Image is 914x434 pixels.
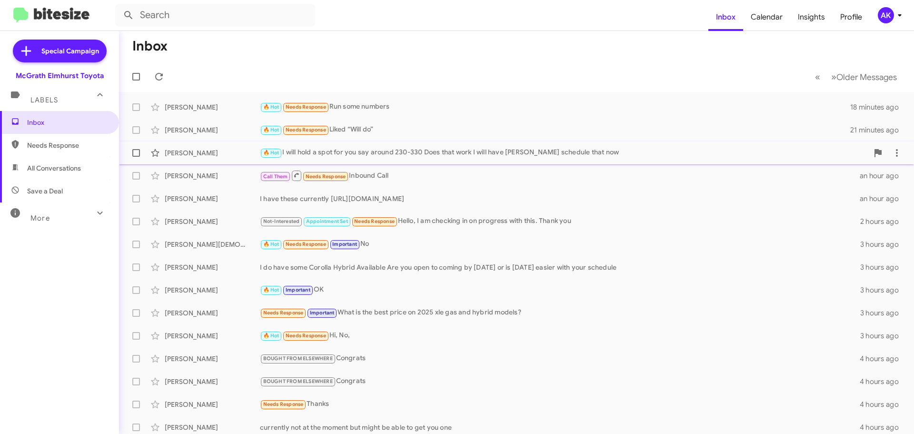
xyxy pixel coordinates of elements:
[260,262,860,272] div: I do have some Corolla Hybrid Available Are you open to coming by [DATE] or is [DATE] easier with...
[790,3,833,31] a: Insights
[263,104,279,110] span: 🔥 Hot
[165,171,260,181] div: [PERSON_NAME]
[27,186,63,196] span: Save a Deal
[860,194,906,203] div: an hour ago
[263,401,304,407] span: Needs Response
[165,285,260,295] div: [PERSON_NAME]
[30,96,58,104] span: Labels
[286,241,326,247] span: Needs Response
[332,241,357,247] span: Important
[41,46,99,56] span: Special Campaign
[850,102,906,112] div: 18 minutes ago
[260,170,860,182] div: Inbound Call
[708,3,743,31] a: Inbox
[263,150,279,156] span: 🔥 Hot
[165,125,260,135] div: [PERSON_NAME]
[260,101,850,112] div: Run some numbers
[860,377,906,386] div: 4 hours ago
[860,262,906,272] div: 3 hours ago
[260,353,860,364] div: Congrats
[743,3,790,31] a: Calendar
[165,331,260,341] div: [PERSON_NAME]
[306,218,348,224] span: Appointment Set
[286,287,310,293] span: Important
[860,331,906,341] div: 3 hours ago
[263,218,300,224] span: Not-Interested
[878,7,894,23] div: AK
[260,376,860,387] div: Congrats
[132,39,168,54] h1: Inbox
[860,423,906,432] div: 4 hours ago
[860,285,906,295] div: 3 hours ago
[860,171,906,181] div: an hour ago
[260,423,860,432] div: currently not at the moment but might be able to get you one
[165,423,260,432] div: [PERSON_NAME]
[260,216,860,227] div: Hello, I am checking in on progress with this. Thank you
[860,354,906,363] div: 4 hours ago
[263,333,279,339] span: 🔥 Hot
[354,218,395,224] span: Needs Response
[286,104,326,110] span: Needs Response
[165,240,260,249] div: [PERSON_NAME][DEMOGRAPHIC_DATA]
[260,330,860,341] div: Hi, No,
[165,217,260,226] div: [PERSON_NAME]
[165,148,260,158] div: [PERSON_NAME]
[809,67,826,87] button: Previous
[810,67,903,87] nav: Page navigation example
[27,163,81,173] span: All Conversations
[860,308,906,318] div: 3 hours ago
[260,399,860,410] div: Thanks
[815,71,820,83] span: «
[860,217,906,226] div: 2 hours ago
[263,378,333,384] span: BOUGHT FROM ELSEWHERE
[27,141,108,150] span: Needs Response
[165,377,260,386] div: [PERSON_NAME]
[263,241,279,247] span: 🔥 Hot
[260,194,860,203] div: I have these currently [URL][DOMAIN_NAME]
[165,194,260,203] div: [PERSON_NAME]
[825,67,903,87] button: Next
[310,310,335,316] span: Important
[115,4,315,27] input: Search
[260,124,850,135] div: Liked “Will do”
[165,354,260,363] div: [PERSON_NAME]
[13,40,107,62] a: Special Campaign
[260,284,860,295] div: OK
[263,355,333,362] span: BOUGHT FROM ELSEWHERE
[831,71,836,83] span: »
[286,127,326,133] span: Needs Response
[263,127,279,133] span: 🔥 Hot
[850,125,906,135] div: 21 minutes ago
[16,71,104,81] div: McGrath Elmhurst Toyota
[833,3,870,31] a: Profile
[306,173,346,180] span: Needs Response
[836,72,897,82] span: Older Messages
[860,240,906,249] div: 3 hours ago
[165,400,260,409] div: [PERSON_NAME]
[260,307,860,318] div: What is the best price on 2025 xle gas and hybrid models?
[860,400,906,409] div: 4 hours ago
[263,287,279,293] span: 🔥 Hot
[263,310,304,316] span: Needs Response
[260,239,860,250] div: No
[165,262,260,272] div: [PERSON_NAME]
[263,173,288,180] span: Call Them
[260,147,868,158] div: I will hold a spot for you say around 230-330 Does that work I will have [PERSON_NAME] schedule t...
[30,214,50,222] span: More
[165,102,260,112] div: [PERSON_NAME]
[27,118,108,127] span: Inbox
[286,333,326,339] span: Needs Response
[165,308,260,318] div: [PERSON_NAME]
[870,7,904,23] button: AK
